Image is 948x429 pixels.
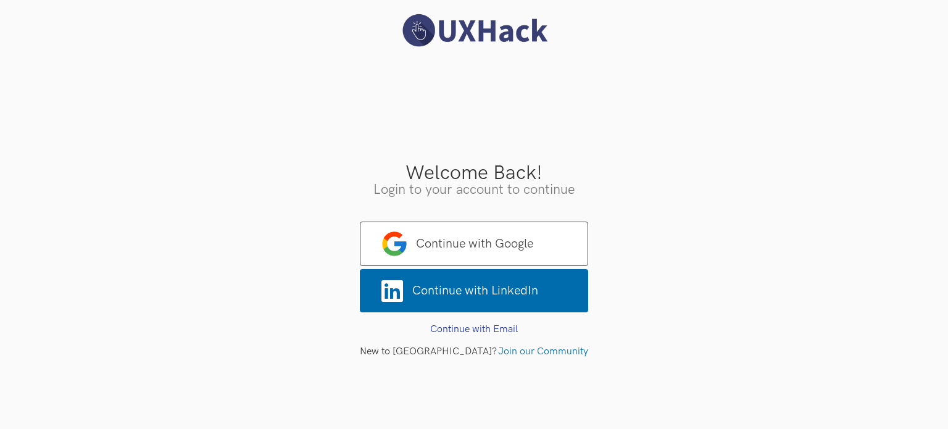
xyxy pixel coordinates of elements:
a: Join our Community [498,346,588,357]
img: UXHack logo [397,12,551,49]
img: google-logo.png [382,231,407,256]
h3: Welcome Back! [9,164,939,183]
a: Continue with Google [360,222,588,266]
h3: Login to your account to continue [9,183,939,197]
span: New to [GEOGRAPHIC_DATA]? [360,346,497,357]
a: Continue with Email [430,323,518,335]
a: Continue with LinkedIn [360,269,588,312]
